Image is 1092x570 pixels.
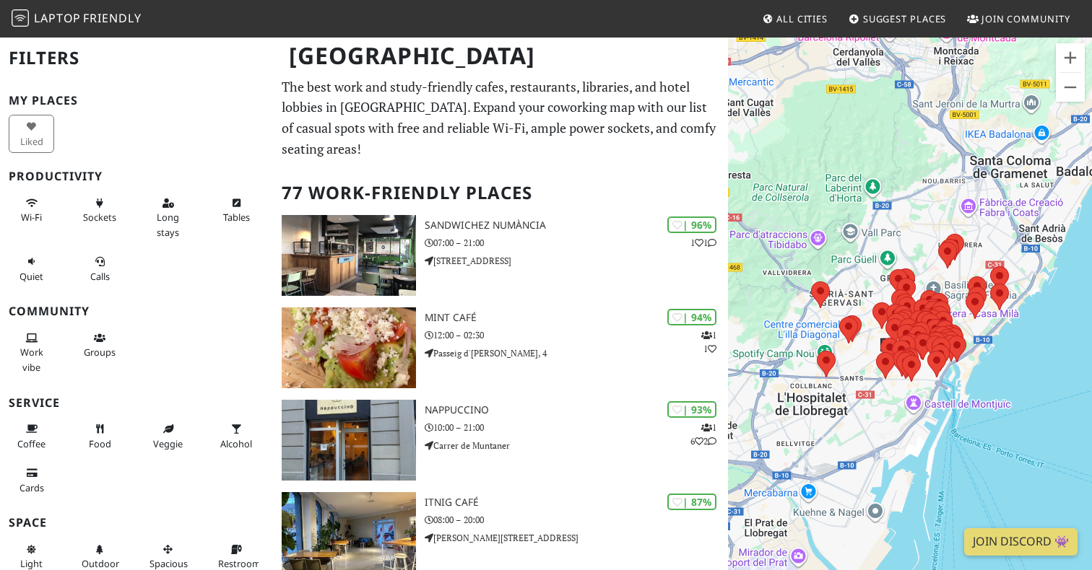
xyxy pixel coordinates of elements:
[9,94,264,108] h3: My Places
[9,304,264,318] h3: Community
[273,215,728,296] a: SandwiChez Numància | 96% 11 SandwiChez Numància 07:00 – 21:00 [STREET_ADDRESS]
[282,76,719,159] p: The best work and study-friendly cafes, restaurants, libraries, and hotel lobbies in [GEOGRAPHIC_...
[9,170,264,183] h3: Productivity
[690,236,716,250] p: 1 1
[9,417,54,455] button: Coffee
[214,417,259,455] button: Alcohol
[425,254,728,268] p: [STREET_ADDRESS]
[12,9,29,27] img: LaptopFriendly
[964,528,1078,556] a: Join Discord 👾
[12,6,142,32] a: LaptopFriendly LaptopFriendly
[20,346,43,373] span: People working
[282,400,416,481] img: Nappuccino
[9,516,264,530] h3: Space
[77,250,123,288] button: Calls
[214,191,259,229] button: Tables
[90,270,110,283] span: Video/audio calls
[145,191,191,244] button: Long stays
[701,328,716,356] p: 1 1
[1056,43,1085,72] button: Zoom in
[218,557,261,570] span: Restroom
[273,400,728,481] a: Nappuccino | 93% 162 Nappuccino 10:00 – 21:00 Carrer de Muntaner
[83,211,116,224] span: Power sockets
[19,481,44,494] span: Credit cards
[82,557,119,570] span: Outdoor area
[19,270,43,283] span: Quiet
[157,211,179,238] span: Long stays
[425,236,728,250] p: 07:00 – 21:00
[667,401,716,418] div: | 93%
[9,396,264,410] h3: Service
[667,494,716,510] div: | 87%
[153,437,183,450] span: Veggie
[9,461,54,499] button: Cards
[21,211,42,224] span: Stable Wi-Fi
[690,421,716,448] p: 1 6 2
[34,10,81,26] span: Laptop
[9,326,54,379] button: Work vibe
[17,437,45,450] span: Coffee
[425,312,728,324] h3: Mint Café
[83,10,141,26] span: Friendly
[77,326,123,364] button: Groups
[220,437,252,450] span: Alcohol
[425,496,728,509] h3: Itnig Café
[843,6,953,32] a: Suggest Places
[273,307,728,388] a: Mint Café | 94% 11 Mint Café 12:00 – 02:30 Passeig d'[PERSON_NAME], 4
[425,404,728,416] h3: Nappuccino
[667,216,716,233] div: | 96%
[425,439,728,452] p: Carrer de Muntaner
[425,421,728,434] p: 10:00 – 21:00
[425,531,728,545] p: [PERSON_NAME][STREET_ADDRESS]
[425,346,728,360] p: Passeig d'[PERSON_NAME], 4
[961,6,1076,32] a: Join Community
[223,211,250,224] span: Work-friendly tables
[425,328,728,342] p: 12:00 – 02:30
[863,12,947,25] span: Suggest Places
[981,12,1070,25] span: Join Community
[776,12,828,25] span: All Cities
[149,557,188,570] span: Spacious
[9,191,54,229] button: Wi-Fi
[9,36,264,80] h2: Filters
[667,309,716,325] div: | 94%
[282,215,416,296] img: SandwiChez Numància
[756,6,833,32] a: All Cities
[1056,73,1085,102] button: Zoom out
[89,437,111,450] span: Food
[282,307,416,388] img: Mint Café
[425,219,728,232] h3: SandwiChez Numància
[9,250,54,288] button: Quiet
[282,171,719,215] h2: 77 Work-Friendly Places
[84,346,116,359] span: Group tables
[425,513,728,527] p: 08:00 – 20:00
[277,36,725,76] h1: [GEOGRAPHIC_DATA]
[20,557,43,570] span: Natural light
[77,417,123,455] button: Food
[145,417,191,455] button: Veggie
[77,191,123,229] button: Sockets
